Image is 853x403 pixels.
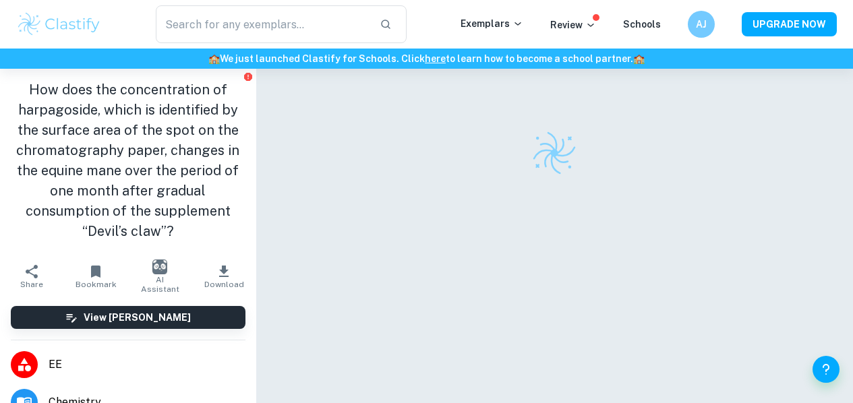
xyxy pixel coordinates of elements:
button: AI Assistant [128,257,192,295]
button: UPGRADE NOW [742,12,837,36]
span: Download [204,280,244,289]
span: EE [49,356,245,373]
a: here [425,53,446,64]
img: AI Assistant [152,259,167,274]
p: Exemplars [461,16,523,31]
span: AI Assistant [136,275,184,294]
button: AJ [688,11,715,38]
span: 🏫 [208,53,220,64]
img: Clastify logo [16,11,102,38]
h6: We just launched Clastify for Schools. Click to learn how to become a school partner. [3,51,850,66]
h1: How does the concentration of harpagoside, which is identified by the surface area of the spot on... [11,80,245,241]
a: Schools [623,19,661,30]
button: Download [192,257,256,295]
button: Bookmark [64,257,128,295]
button: Help and Feedback [813,356,840,383]
span: Bookmark [76,280,117,289]
span: 🏫 [633,53,645,64]
img: Clastify logo [531,129,578,177]
button: Report issue [243,71,254,82]
h6: View [PERSON_NAME] [84,310,191,325]
p: Review [550,18,596,32]
input: Search for any exemplars... [156,5,369,43]
span: Share [20,280,43,289]
h6: AJ [694,17,709,32]
button: View [PERSON_NAME] [11,306,245,329]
